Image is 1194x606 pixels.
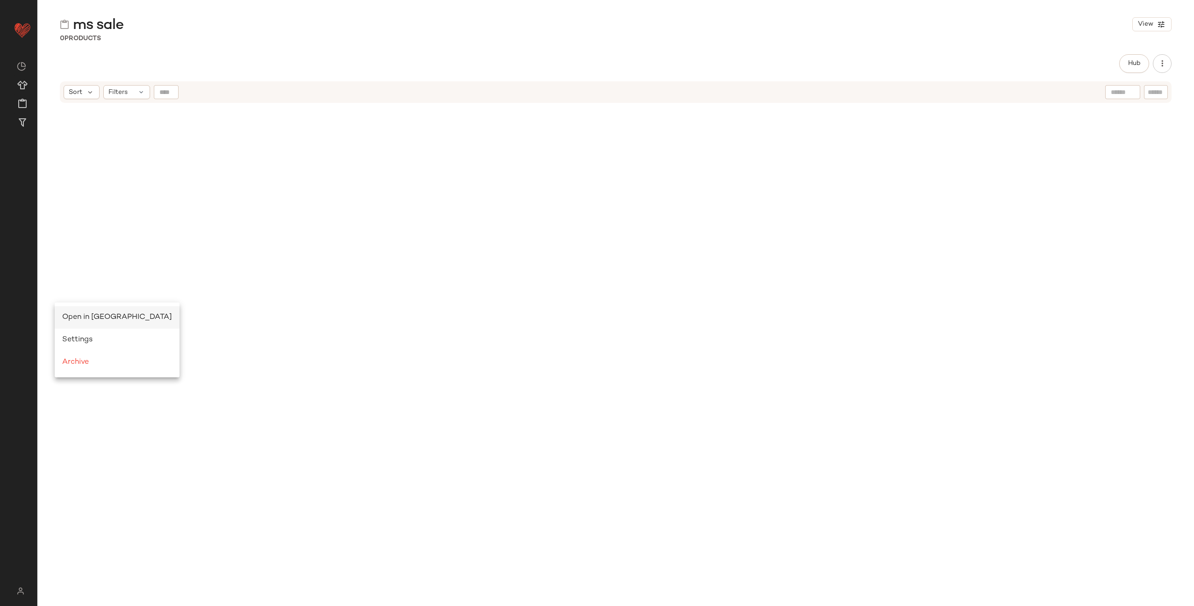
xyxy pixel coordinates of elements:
span: 0 [60,35,65,42]
span: ms sale [73,16,123,35]
span: Open in [GEOGRAPHIC_DATA] [62,313,172,321]
button: Hub [1119,54,1149,73]
span: Settings [62,336,93,344]
span: Archive [62,358,89,366]
span: Hub [1128,60,1141,67]
button: View [1132,17,1172,31]
div: Products [60,34,101,43]
img: svg%3e [11,587,29,595]
span: Sort [69,87,82,97]
img: svg%3e [60,20,69,29]
img: heart_red.DM2ytmEG.svg [13,21,32,39]
span: View [1137,21,1153,28]
span: Filters [108,87,128,97]
img: svg%3e [17,62,26,71]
